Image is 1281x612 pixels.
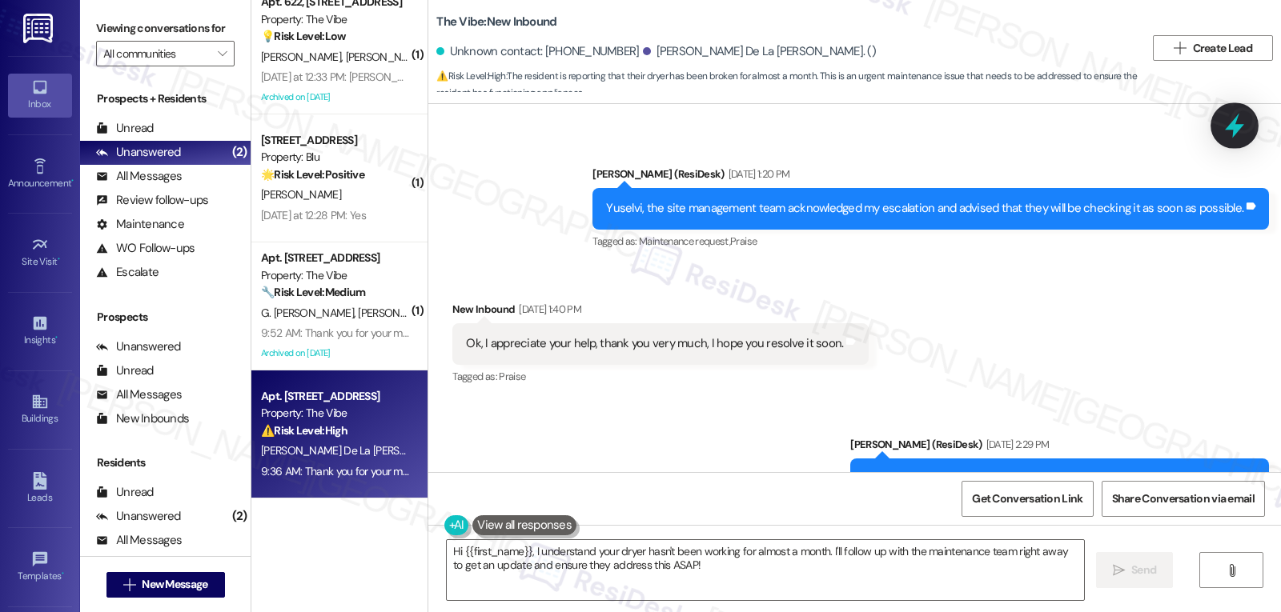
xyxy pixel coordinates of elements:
[261,405,409,422] div: Property: The Vibe
[96,338,181,355] div: Unanswered
[96,362,154,379] div: Unread
[436,70,505,82] strong: ⚠️ Risk Level: High
[103,41,209,66] input: All communities
[499,370,525,383] span: Praise
[228,504,251,529] div: (2)
[96,264,159,281] div: Escalate
[261,464,1200,478] div: 9:36 AM: Thank you for your message. Our offices are currently closed, but we will contact you wh...
[8,310,72,353] a: Insights •
[864,470,1243,487] div: You're welcome, [PERSON_NAME]! I'll keep you posted with any updates. 😊
[1112,490,1255,507] span: Share Conversation via email
[261,208,366,222] div: [DATE] at 12:28 PM: Yes
[452,365,869,388] div: Tagged as:
[1113,564,1125,577] i: 
[436,43,639,60] div: Unknown contact: [PHONE_NUMBER]
[8,546,72,589] a: Templates •
[96,192,208,209] div: Review follow-ups
[261,423,347,438] strong: ⚠️ Risk Level: High
[515,301,581,318] div: [DATE] 1:40 PM
[1102,481,1265,517] button: Share Conversation via email
[261,267,409,284] div: Property: The Vibe
[261,149,409,166] div: Property: Blu
[96,216,184,233] div: Maintenance
[725,166,790,182] div: [DATE] 1:20 PM
[452,301,869,323] div: New Inbound
[96,410,189,427] div: New Inbounds
[447,540,1084,600] textarea: Hi {{first_name}}, I understand your dryer hasn't been working for almost a month. I'll follow up...
[8,231,72,274] a: Site Visit •
[106,572,225,598] button: New Message
[436,14,556,30] b: The Vibe: New Inbound
[80,90,251,107] div: Prospects + Residents
[261,11,409,28] div: Property: The Vibe
[643,43,876,60] div: [PERSON_NAME] De La [PERSON_NAME]. ()
[261,285,365,299] strong: 🔧 Risk Level: Medium
[142,576,207,593] span: New Message
[592,166,1269,188] div: [PERSON_NAME] (ResiDesk)
[261,50,346,64] span: [PERSON_NAME]
[96,120,154,137] div: Unread
[259,87,411,107] div: Archived on [DATE]
[80,309,251,326] div: Prospects
[1226,564,1238,577] i: 
[261,250,409,266] div: Apt. [STREET_ADDRESS]
[1174,42,1186,54] i: 
[261,167,364,182] strong: 🌟 Risk Level: Positive
[96,484,154,501] div: Unread
[639,234,730,248] span: Maintenance request ,
[96,16,235,41] label: Viewing conversations for
[55,332,58,343] span: •
[346,50,426,64] span: [PERSON_NAME]
[23,14,56,43] img: ResiDesk Logo
[261,29,346,43] strong: 💡 Risk Level: Low
[96,508,181,525] div: Unanswered
[1153,35,1273,61] button: Create Lead
[982,436,1050,453] div: [DATE] 2:29 PM
[71,175,74,186] span: •
[261,326,1200,340] div: 9:52 AM: Thank you for your message. Our offices are currently closed, but we will contact you wh...
[1131,562,1156,578] span: Send
[8,467,72,510] a: Leads
[80,454,251,471] div: Residents
[466,335,843,352] div: Ok, I appreciate your help, thank you very much, I hope you resolve it soon.
[592,230,1269,253] div: Tagged as:
[218,47,227,60] i: 
[8,388,72,431] a: Buildings
[96,386,182,403] div: All Messages
[436,68,1145,102] span: : The resident is reporting that their dryer has been broken for almost a month. This is an urgen...
[555,38,1138,105] div: ResiDesk escalation reply -> We will check on this as soon as possible [PERSON_NAME] Assistant Ma...
[62,568,64,579] span: •
[359,306,439,320] span: [PERSON_NAME]
[259,343,411,363] div: Archived on [DATE]
[261,132,409,149] div: [STREET_ADDRESS]
[261,70,821,84] div: [DATE] at 12:33 PM: [PERSON_NAME] no era para ustedes no [PERSON_NAME] que esta en grupo el nurem...
[96,144,181,161] div: Unanswered
[261,388,409,405] div: Apt. [STREET_ADDRESS]
[1193,40,1252,57] span: Create Lead
[1096,552,1174,588] button: Send
[58,254,60,265] span: •
[261,443,453,458] span: [PERSON_NAME] De La [PERSON_NAME]
[261,187,341,202] span: [PERSON_NAME]
[96,532,182,549] div: All Messages
[123,578,135,591] i: 
[972,490,1082,507] span: Get Conversation Link
[261,306,358,320] span: G. [PERSON_NAME]
[606,200,1243,217] div: Yuselvi, the site management team acknowledged my escalation and advised that they will be checki...
[850,436,1269,458] div: [PERSON_NAME] (ResiDesk)
[962,481,1093,517] button: Get Conversation Link
[96,168,182,185] div: All Messages
[228,140,251,165] div: (2)
[730,234,757,248] span: Praise
[96,240,195,257] div: WO Follow-ups
[8,74,72,117] a: Inbox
